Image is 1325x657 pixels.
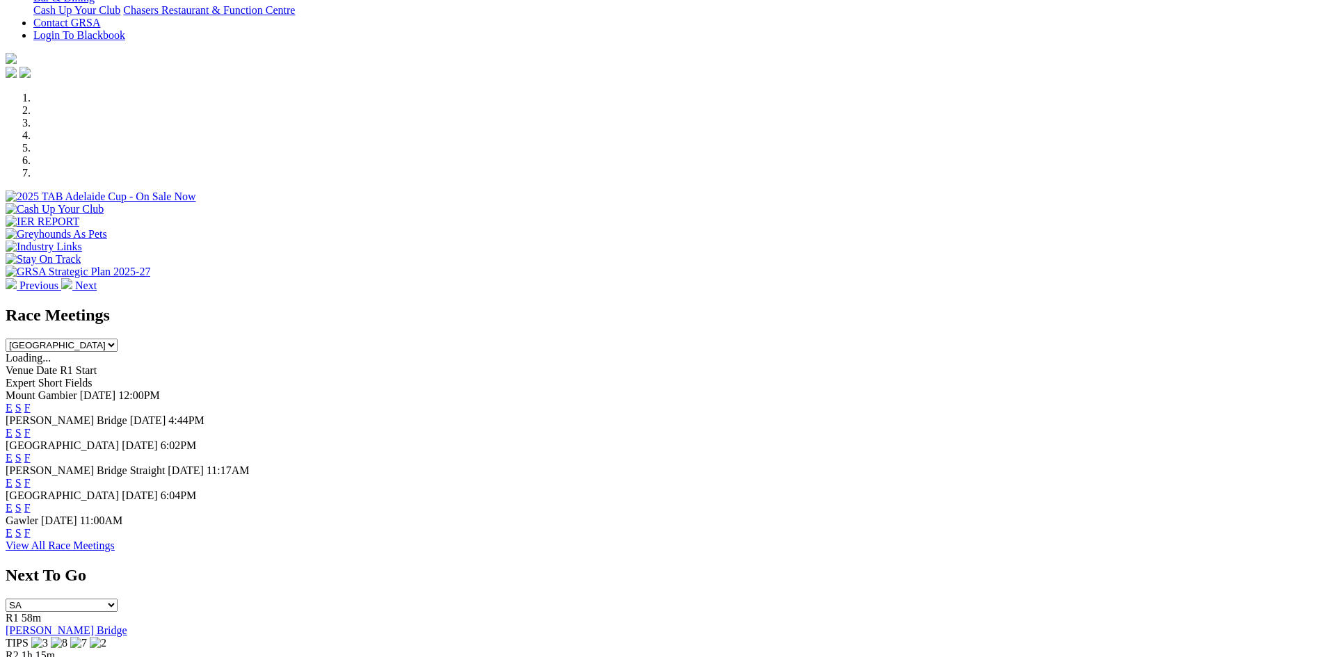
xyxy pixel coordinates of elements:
span: 11:00AM [80,514,123,526]
a: E [6,502,13,514]
a: Cash Up Your Club [33,4,120,16]
a: Login To Blackbook [33,29,125,41]
span: R1 Start [60,364,97,376]
img: 7 [70,637,87,649]
span: Date [36,364,57,376]
span: Short [38,377,63,389]
a: F [24,502,31,514]
img: chevron-left-pager-white.svg [6,278,17,289]
span: R1 [6,612,19,624]
img: 2 [90,637,106,649]
img: Stay On Track [6,253,81,266]
span: [DATE] [41,514,77,526]
a: Next [61,279,97,291]
a: S [15,477,22,489]
img: chevron-right-pager-white.svg [61,278,72,289]
a: E [6,527,13,539]
span: Gawler [6,514,38,526]
span: 4:44PM [168,414,204,426]
img: 3 [31,637,48,649]
a: S [15,527,22,539]
span: Loading... [6,352,51,364]
span: Previous [19,279,58,291]
a: F [24,452,31,464]
a: S [15,427,22,439]
span: [PERSON_NAME] Bridge [6,414,127,426]
img: twitter.svg [19,67,31,78]
span: TIPS [6,637,29,649]
span: Next [75,279,97,291]
span: [DATE] [122,489,158,501]
img: Cash Up Your Club [6,203,104,216]
span: 12:00PM [118,389,160,401]
a: Previous [6,279,61,291]
img: Greyhounds As Pets [6,228,107,241]
a: E [6,452,13,464]
img: facebook.svg [6,67,17,78]
a: E [6,427,13,439]
span: [PERSON_NAME] Bridge Straight [6,464,165,476]
a: E [6,477,13,489]
a: Chasers Restaurant & Function Centre [123,4,295,16]
a: S [15,402,22,414]
h2: Next To Go [6,566,1319,585]
a: E [6,402,13,414]
span: Expert [6,377,35,389]
h2: Race Meetings [6,306,1319,325]
a: S [15,502,22,514]
div: Bar & Dining [33,4,1319,17]
span: 6:02PM [161,439,197,451]
a: F [24,427,31,439]
a: F [24,477,31,489]
img: 8 [51,637,67,649]
span: [GEOGRAPHIC_DATA] [6,489,119,501]
img: 2025 TAB Adelaide Cup - On Sale Now [6,190,196,203]
span: Fields [65,377,92,389]
span: [DATE] [130,414,166,426]
span: [DATE] [122,439,158,451]
span: 11:17AM [207,464,250,476]
a: F [24,402,31,414]
a: [PERSON_NAME] Bridge [6,624,127,636]
span: [DATE] [168,464,204,476]
span: 58m [22,612,41,624]
span: Venue [6,364,33,376]
img: IER REPORT [6,216,79,228]
span: 6:04PM [161,489,197,501]
img: GRSA Strategic Plan 2025-27 [6,266,150,278]
span: [GEOGRAPHIC_DATA] [6,439,119,451]
span: [DATE] [80,389,116,401]
a: Contact GRSA [33,17,100,29]
a: F [24,527,31,539]
a: View All Race Meetings [6,540,115,551]
img: Industry Links [6,241,82,253]
a: S [15,452,22,464]
span: Mount Gambier [6,389,77,401]
img: logo-grsa-white.png [6,53,17,64]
